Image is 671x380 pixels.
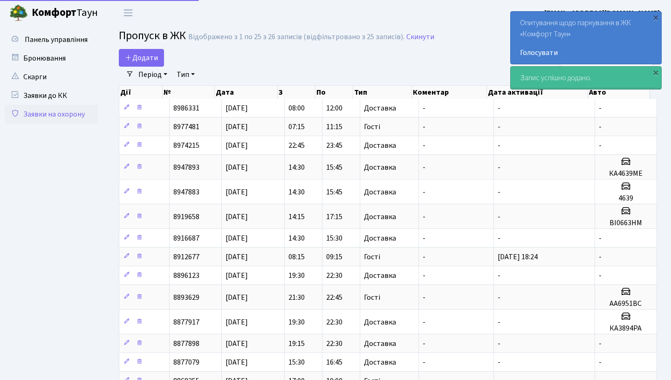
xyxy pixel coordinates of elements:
[364,188,396,196] span: Доставка
[226,233,248,243] span: [DATE]
[326,103,342,113] span: 12:00
[599,122,602,132] span: -
[119,86,163,99] th: Дії
[226,317,248,327] span: [DATE]
[544,7,660,19] a: [EMAIL_ADDRESS][DOMAIN_NAME]
[226,252,248,262] span: [DATE]
[226,292,248,303] span: [DATE]
[326,162,342,173] span: 15:45
[423,270,425,281] span: -
[32,5,76,20] b: Комфорт
[226,270,248,281] span: [DATE]
[5,105,98,124] a: Заявки на охорону
[326,292,342,303] span: 22:45
[188,33,404,41] div: Відображено з 1 по 25 з 26 записів (відфільтровано з 25 записів).
[599,233,602,243] span: -
[599,270,602,281] span: -
[119,49,164,67] a: Додати
[599,299,653,308] h5: АА6951ВС
[9,4,28,22] img: logo.png
[288,233,305,243] span: 14:30
[173,187,199,197] span: 8947883
[173,162,199,173] span: 8947893
[364,294,380,301] span: Гості
[511,67,661,89] div: Запис успішно додано.
[173,122,199,132] span: 8977481
[520,47,652,58] a: Голосувати
[173,233,199,243] span: 8916687
[25,35,88,45] span: Панель управління
[406,33,434,41] a: Скинути
[498,103,500,113] span: -
[5,86,98,105] a: Заявки до КК
[423,103,425,113] span: -
[173,339,199,349] span: 8877898
[364,340,396,347] span: Доставка
[215,86,278,99] th: Дата
[498,187,500,197] span: -
[326,187,342,197] span: 15:45
[599,219,653,228] h5: ВІ0663НМ
[498,122,500,132] span: -
[412,86,487,99] th: Коментар
[364,164,396,171] span: Доставка
[423,292,425,303] span: -
[288,140,305,151] span: 22:45
[423,357,425,367] span: -
[651,68,660,77] div: ×
[288,357,305,367] span: 15:30
[364,359,396,366] span: Доставка
[364,235,396,242] span: Доставка
[511,12,661,64] div: Опитування щодо паркування в ЖК «Комфорт Таун»
[226,339,248,349] span: [DATE]
[364,213,396,221] span: Доставка
[5,30,98,49] a: Панель управління
[173,67,199,83] a: Тип
[498,270,500,281] span: -
[119,28,186,44] span: Пропуск в ЖК
[423,233,425,243] span: -
[288,339,305,349] span: 19:15
[364,253,380,261] span: Гості
[364,104,396,112] span: Доставка
[364,123,380,131] span: Гості
[364,272,396,279] span: Доставка
[288,252,305,262] span: 08:15
[651,13,660,22] div: ×
[498,339,500,349] span: -
[326,212,342,222] span: 17:15
[326,317,342,327] span: 22:30
[423,252,425,262] span: -
[5,49,98,68] a: Бронювання
[498,212,500,222] span: -
[173,212,199,222] span: 8919658
[226,122,248,132] span: [DATE]
[288,162,305,173] span: 14:30
[116,5,140,21] button: Переключити навігацію
[326,357,342,367] span: 16:45
[498,140,500,151] span: -
[226,187,248,197] span: [DATE]
[226,212,248,222] span: [DATE]
[353,86,412,99] th: Тип
[364,318,396,326] span: Доставка
[599,252,602,262] span: -
[173,252,199,262] span: 8912677
[599,140,602,151] span: -
[326,270,342,281] span: 22:30
[326,233,342,243] span: 15:30
[135,67,171,83] a: Період
[423,140,425,151] span: -
[599,339,602,349] span: -
[326,122,342,132] span: 11:15
[423,162,425,173] span: -
[288,122,305,132] span: 07:15
[288,317,305,327] span: 19:30
[173,140,199,151] span: 8974215
[498,252,538,262] span: [DATE] 18:24
[364,142,396,149] span: Доставка
[599,324,653,333] h5: КА3894РА
[599,357,602,367] span: -
[163,86,214,99] th: №
[423,317,425,327] span: -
